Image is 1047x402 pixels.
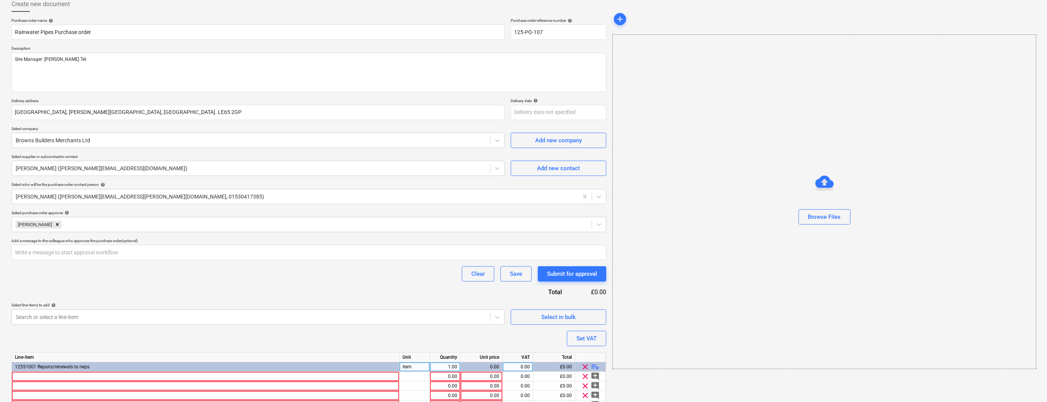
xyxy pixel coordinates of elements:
div: Remove Martin Lill [53,221,62,228]
span: clear [581,372,590,381]
button: Save [500,266,532,282]
iframe: Chat Widget [1009,365,1047,402]
div: Set VAT [576,334,597,343]
div: 0.00 [464,381,499,391]
p: Description [11,46,606,52]
div: £0.00 [533,362,575,372]
div: 0.00 [506,381,530,391]
div: 0.00 [506,362,530,372]
button: Browse Files [799,209,851,225]
span: add_comment [591,372,600,381]
span: help [63,210,69,215]
button: Add new contact [511,161,606,176]
div: Add new company [535,135,582,145]
button: Add new company [511,133,606,148]
span: clear [581,362,590,371]
span: clear [581,381,590,391]
div: Select purchase order approver [11,210,606,215]
input: Reference number [511,24,606,40]
button: Select in bulk [511,309,606,325]
div: Save [510,269,522,279]
div: £0.00 [533,391,575,400]
button: Set VAT [567,331,606,346]
div: Submit for approval [547,269,597,279]
p: Delivery address [11,98,505,105]
div: Unit [399,353,430,362]
span: add_comment [591,391,600,400]
div: Select in bulk [541,312,576,322]
div: Add new contact [537,163,580,173]
div: Add a message to the colleague who approves the purchase order (optional) [11,238,606,243]
div: Select line-items to add [11,303,505,308]
div: 0.00 [506,372,530,381]
textarea: Site Manager: [PERSON_NAME] Tel: [11,53,606,92]
p: Select company [11,126,505,133]
div: VAT [503,353,533,362]
div: Line-item [12,353,399,362]
div: £0.00 [533,381,575,391]
span: clear [581,391,590,400]
span: help [50,303,56,308]
button: Submit for approval [538,266,606,282]
div: Total [533,353,575,362]
span: playlist_add [591,362,600,371]
div: £0.00 [533,372,575,381]
div: [PERSON_NAME] [16,221,53,228]
span: help [99,182,105,187]
div: Browse Files [612,34,1036,369]
span: 12551001 Repairs/renewals to rwps [15,364,89,369]
div: Quantity [430,353,461,362]
div: Purchase order reference number [511,18,606,23]
div: Item [399,362,430,372]
div: Select who will be the purchase order contact person [11,182,606,187]
span: help [532,98,538,103]
div: £0.00 [574,288,606,296]
span: add [615,15,625,24]
div: 1.00 [433,362,457,372]
input: Write a message to start approval workflow [11,245,606,260]
div: Clear [471,269,485,279]
p: Select supplier or subcontractor contact [11,154,505,161]
div: 0.00 [464,362,499,372]
div: Total [507,288,574,296]
div: 0.00 [433,391,457,400]
div: 0.00 [506,391,530,400]
div: 0.00 [433,381,457,391]
span: help [47,18,53,23]
div: Delivery date [511,98,606,103]
button: Clear [462,266,494,282]
span: help [566,18,572,23]
div: Browse Files [808,212,841,222]
span: add_comment [591,381,600,391]
div: Purchase order name [11,18,505,23]
input: Delivery address [11,105,505,120]
input: Document name [11,24,505,40]
div: 0.00 [433,372,457,381]
div: 0.00 [464,391,499,400]
div: Unit price [461,353,503,362]
div: 0.00 [464,372,499,381]
input: Delivery date not specified [511,105,606,120]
